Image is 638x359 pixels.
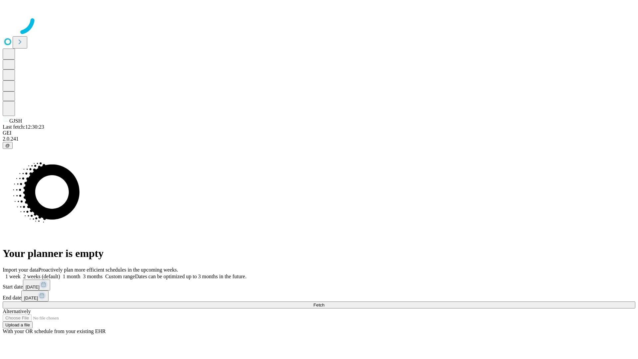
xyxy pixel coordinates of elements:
[135,274,246,279] span: Dates can be optimized up to 3 months in the future.
[3,267,39,273] span: Import your data
[23,280,50,291] button: [DATE]
[3,308,31,314] span: Alternatively
[3,247,635,260] h1: Your planner is empty
[9,118,22,124] span: GJSH
[313,302,324,307] span: Fetch
[83,274,103,279] span: 3 months
[3,142,13,149] button: @
[3,130,635,136] div: GEI
[5,274,21,279] span: 1 week
[39,267,178,273] span: Proactively plan more efficient schedules in the upcoming weeks.
[3,136,635,142] div: 2.0.241
[5,143,10,148] span: @
[3,321,33,328] button: Upload a file
[26,285,40,290] span: [DATE]
[23,274,60,279] span: 2 weeks (default)
[24,296,38,300] span: [DATE]
[3,328,106,334] span: With your OR schedule from your existing EHR
[3,301,635,308] button: Fetch
[63,274,80,279] span: 1 month
[3,280,635,291] div: Start date
[3,291,635,301] div: End date
[21,291,49,301] button: [DATE]
[3,124,44,130] span: Last fetch: 12:30:23
[105,274,135,279] span: Custom range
